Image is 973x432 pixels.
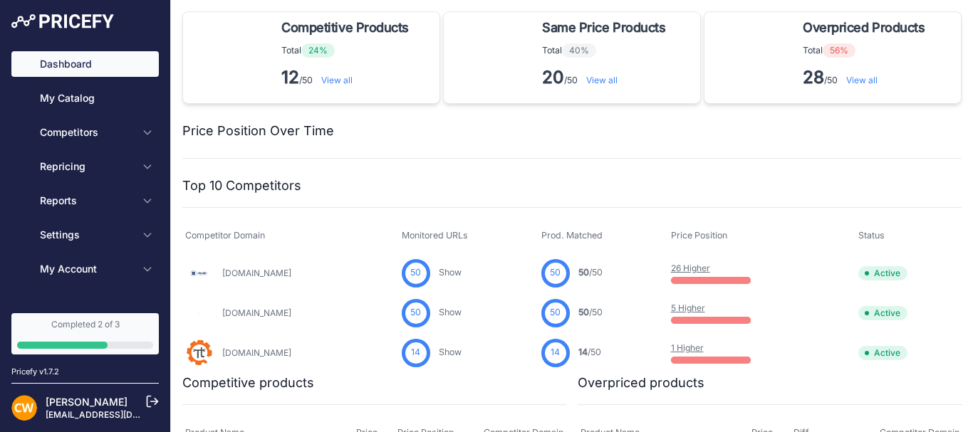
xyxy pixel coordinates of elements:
span: Competitor Domain [185,230,265,241]
p: Total [803,43,930,58]
a: [DOMAIN_NAME] [222,307,291,318]
a: View all [846,75,878,85]
span: 14 [411,346,420,359]
span: 24% [301,43,335,58]
a: [PERSON_NAME] [46,396,128,408]
span: 56% [823,43,855,58]
a: Completed 2 of 3 [11,313,159,354]
span: 14 [578,347,588,357]
nav: Sidebar [11,51,159,393]
span: Active [858,306,907,320]
span: 50 [550,266,561,280]
span: 14 [551,346,560,359]
span: Overpriced Products [803,18,925,38]
a: My Catalog [11,85,159,111]
div: Pricefy v1.7.2 [11,366,59,378]
strong: 28 [803,67,824,88]
p: /50 [803,66,930,89]
div: Completed 2 of 3 [17,319,153,330]
span: 40% [562,43,596,58]
a: 26 Higher [671,263,710,273]
a: [DOMAIN_NAME] [222,347,291,358]
a: 50/50 [578,267,603,278]
span: Repricing [40,159,133,174]
h2: Top 10 Competitors [182,176,301,196]
span: Competitive Products [281,18,409,38]
a: 5 Higher [671,302,705,313]
span: 50 [410,306,421,320]
span: Reports [40,194,133,208]
a: [DOMAIN_NAME] [222,268,291,278]
h2: Price Position Over Time [182,121,334,141]
a: Show [439,267,462,278]
span: Monitored URLs [402,230,468,241]
a: View all [586,75,618,85]
p: /50 [542,66,671,89]
p: Total [281,43,415,58]
span: 50 [578,267,589,278]
button: Repricing [11,154,159,179]
span: Active [858,266,907,280]
span: Competitors [40,125,133,139]
p: /50 [281,66,415,89]
span: Same Price Products [542,18,665,38]
span: Settings [40,228,133,242]
button: Settings [11,222,159,248]
a: Show [439,347,462,357]
p: Total [542,43,671,58]
span: Status [858,230,885,241]
span: Active [858,346,907,360]
a: 50/50 [578,307,603,317]
a: Show [439,307,462,317]
span: 50 [550,306,561,320]
h2: Overpriced products [578,373,704,393]
span: Prod. Matched [541,230,603,241]
img: Pricefy Logo [11,14,114,28]
span: 50 [578,307,589,317]
button: My Account [11,256,159,282]
h2: Competitive products [182,373,314,393]
button: Competitors [11,120,159,145]
span: Price Position [671,230,727,241]
a: 14/50 [578,347,601,357]
strong: 20 [542,67,564,88]
span: My Account [40,262,133,276]
button: Reports [11,188,159,214]
strong: 12 [281,67,299,88]
span: 50 [410,266,421,280]
a: Dashboard [11,51,159,77]
a: [EMAIL_ADDRESS][DOMAIN_NAME] [46,409,194,420]
a: View all [321,75,353,85]
a: 1 Higher [671,342,704,353]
